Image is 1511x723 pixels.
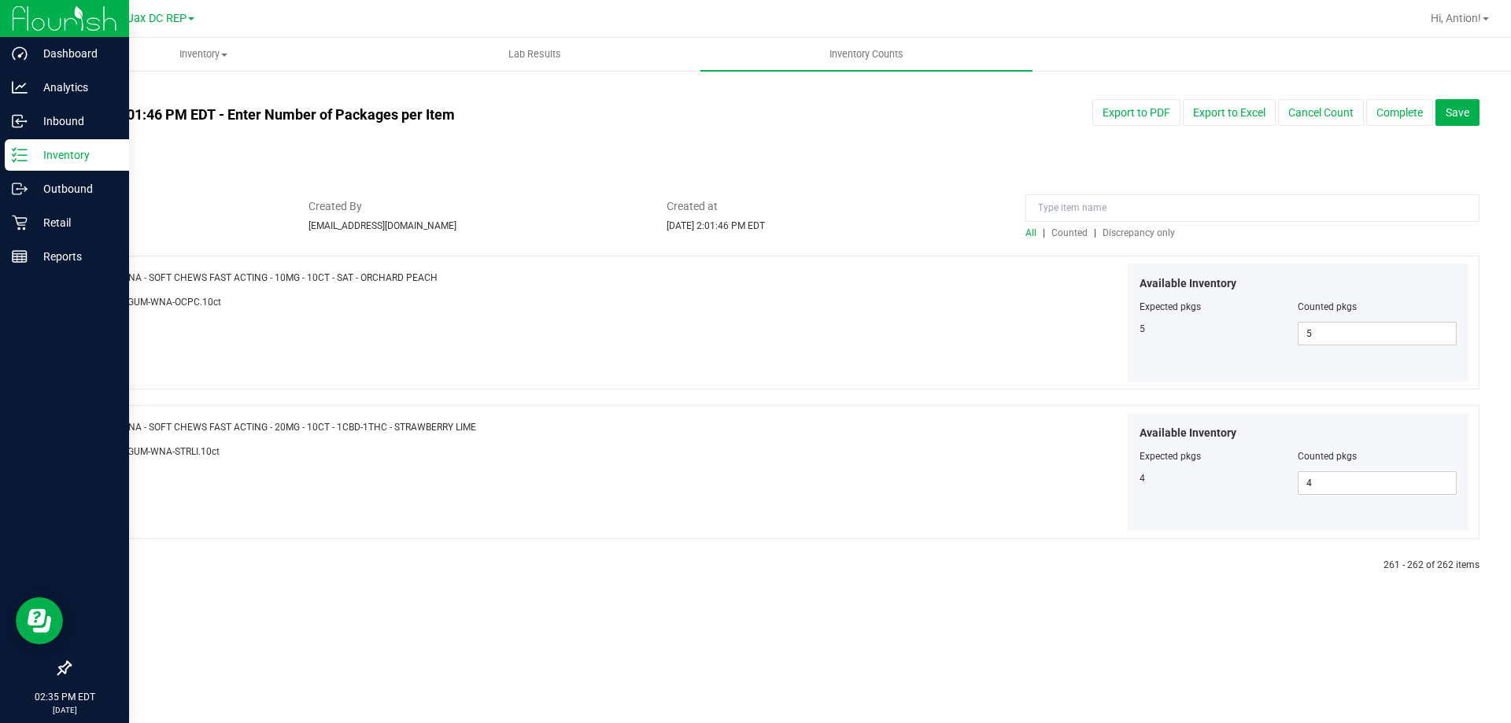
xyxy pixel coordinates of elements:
p: 02:35 PM EDT [7,690,122,704]
span: Discrepancy only [1103,227,1175,238]
inline-svg: Inbound [12,113,28,129]
span: Inventory [39,47,368,61]
input: Type item name [1025,194,1480,222]
span: Created at [667,198,1002,215]
span: Jax DC REP [127,12,187,25]
a: Inventory [38,38,369,71]
input: 5 [1299,323,1456,345]
p: Retail [28,213,122,232]
inline-svg: Analytics [12,79,28,95]
span: WNA - SOFT CHEWS FAST ACTING - 20MG - 10CT - 1CBD-1THC - STRAWBERRY LIME [120,422,476,433]
a: Counted [1047,227,1094,238]
span: Available Inventory [1140,275,1236,292]
span: Inventory Counts [808,47,925,61]
p: Inbound [28,112,122,131]
inline-svg: Reports [12,249,28,264]
span: EDI-GUM-WNA-STRLI.10ct [111,446,220,457]
inline-svg: Dashboard [12,46,28,61]
span: All [1025,227,1036,238]
span: 261 - 262 of 262 items [1384,559,1480,570]
span: Expected pkgs [1140,301,1201,312]
span: Counted [1051,227,1088,238]
span: 5 [1140,323,1145,334]
p: Dashboard [28,44,122,63]
span: Expected pkgs [1140,451,1201,462]
span: Counted pkgs [1298,301,1357,312]
inline-svg: Outbound [12,181,28,197]
p: [DATE] [7,704,122,716]
button: Cancel Count [1278,99,1364,126]
button: Export to PDF [1092,99,1180,126]
span: [EMAIL_ADDRESS][DOMAIN_NAME] [308,220,456,231]
span: [DATE] 2:01:46 PM EDT [667,220,765,231]
iframe: Resource center [16,597,63,644]
button: Complete [1366,99,1433,126]
inline-svg: Inventory [12,147,28,163]
p: Outbound [28,179,122,198]
h4: [DATE] 2:01:46 PM EDT - Enter Number of Packages per Item [69,107,882,123]
span: Status [69,198,285,215]
a: All [1025,227,1043,238]
inline-svg: Retail [12,215,28,231]
span: Lab Results [487,47,582,61]
button: Save [1435,99,1480,126]
p: Analytics [28,78,122,97]
span: | [1094,227,1096,238]
p: Reports [28,247,122,266]
span: 4 [1140,473,1145,484]
span: EDI-GUM-WNA-OCPC.10ct [111,297,221,308]
span: Created By [308,198,644,215]
span: | [1043,227,1045,238]
input: 4 [1299,472,1456,494]
p: Inventory [28,146,122,164]
a: Discrepancy only [1099,227,1175,238]
span: Available Inventory [1140,425,1236,441]
button: Export to Excel [1183,99,1276,126]
span: Save [1446,106,1469,119]
a: Inventory Counts [700,38,1032,71]
a: Lab Results [369,38,700,71]
span: Hi, Antion! [1431,12,1481,24]
span: WNA - SOFT CHEWS FAST ACTING - 10MG - 10CT - SAT - ORCHARD PEACH [120,272,438,283]
span: Counted pkgs [1298,451,1357,462]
